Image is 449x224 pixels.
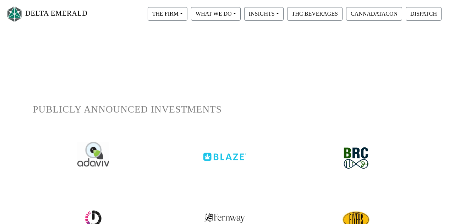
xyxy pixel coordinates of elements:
a: THC BEVERAGES [285,10,344,16]
button: WHAT WE DO [191,7,241,21]
img: fernway [204,206,245,223]
button: THE FIRM [148,7,187,21]
img: blaze [203,142,246,161]
img: brc [338,142,374,174]
img: adaviv [77,142,109,166]
h1: PUBLICLY ANNOUNCED INVESTMENTS [33,104,416,115]
button: THC BEVERAGES [287,7,343,21]
button: DISPATCH [406,7,442,21]
a: DISPATCH [404,10,443,16]
a: CANNADATACON [344,10,404,16]
img: Logo [6,5,23,23]
button: CANNADATACON [346,7,402,21]
button: INSIGHTS [244,7,284,21]
a: DELTA EMERALD [6,3,88,25]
